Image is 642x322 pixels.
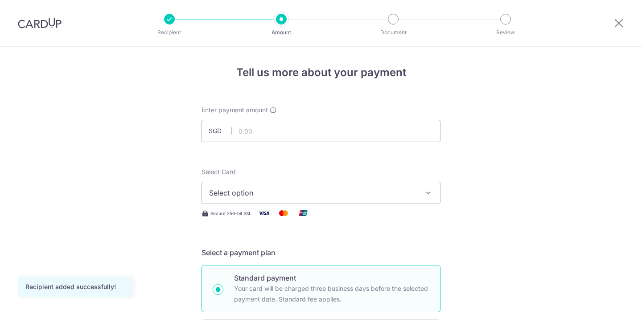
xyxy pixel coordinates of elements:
[210,210,251,217] span: Secure 256-bit SSL
[202,247,440,258] h5: Select a payment plan
[202,120,440,142] input: 0.00
[584,295,633,318] iframe: Opens a widget where you can find more information
[25,282,124,291] div: Recipient added successfully!
[18,18,62,29] img: CardUp
[275,208,292,219] img: Mastercard
[209,187,417,198] span: Select option
[360,28,426,37] p: Document
[136,28,202,37] p: Recipient
[248,28,314,37] p: Amount
[202,106,268,114] span: Enter payment amount
[202,182,440,204] button: Select option
[234,283,429,305] p: Your card will be charged three business days before the selected payment date. Standard fee appl...
[202,168,236,175] span: translation missing: en.payables.payment_networks.credit_card.summary.labels.select_card
[294,208,312,219] img: Union Pay
[234,273,429,283] p: Standard payment
[209,126,232,135] span: SGD
[202,65,440,81] h4: Tell us more about your payment
[473,28,539,37] p: Review
[255,208,273,219] img: Visa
